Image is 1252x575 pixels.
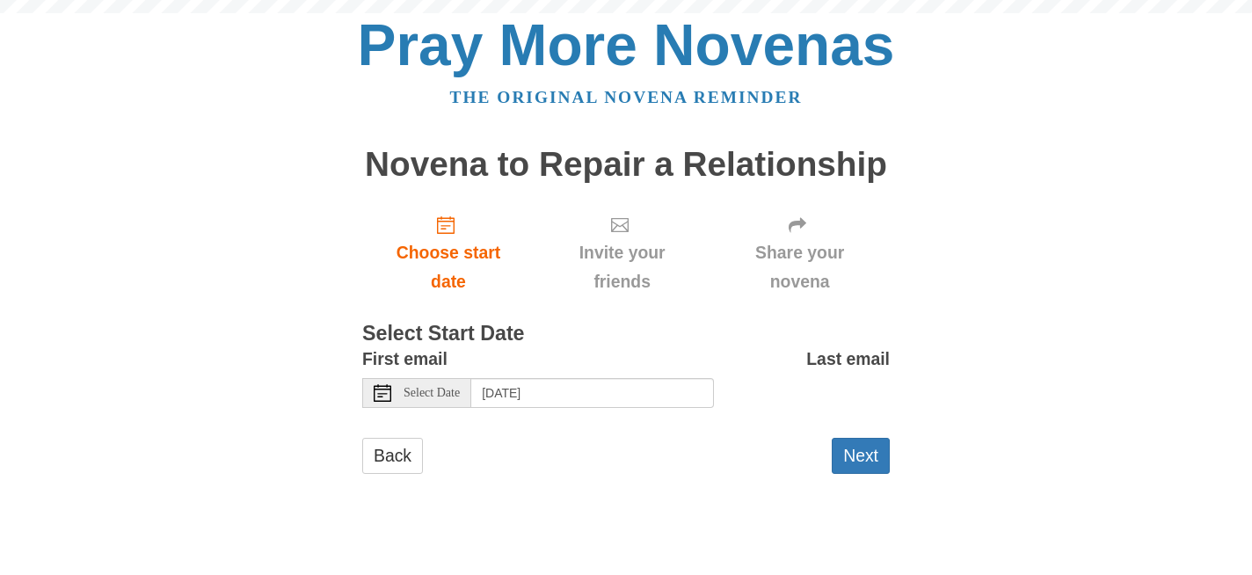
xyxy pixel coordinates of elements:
[362,323,890,346] h3: Select Start Date
[404,387,460,399] span: Select Date
[832,438,890,474] button: Next
[358,12,895,77] a: Pray More Novenas
[362,438,423,474] a: Back
[362,146,890,184] h1: Novena to Repair a Relationship
[727,238,872,296] span: Share your novena
[362,200,535,305] a: Choose start date
[362,345,448,374] label: First email
[806,345,890,374] label: Last email
[552,238,692,296] span: Invite your friends
[535,200,710,305] div: Click "Next" to confirm your start date first.
[380,238,517,296] span: Choose start date
[710,200,890,305] div: Click "Next" to confirm your start date first.
[450,88,803,106] a: The original novena reminder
